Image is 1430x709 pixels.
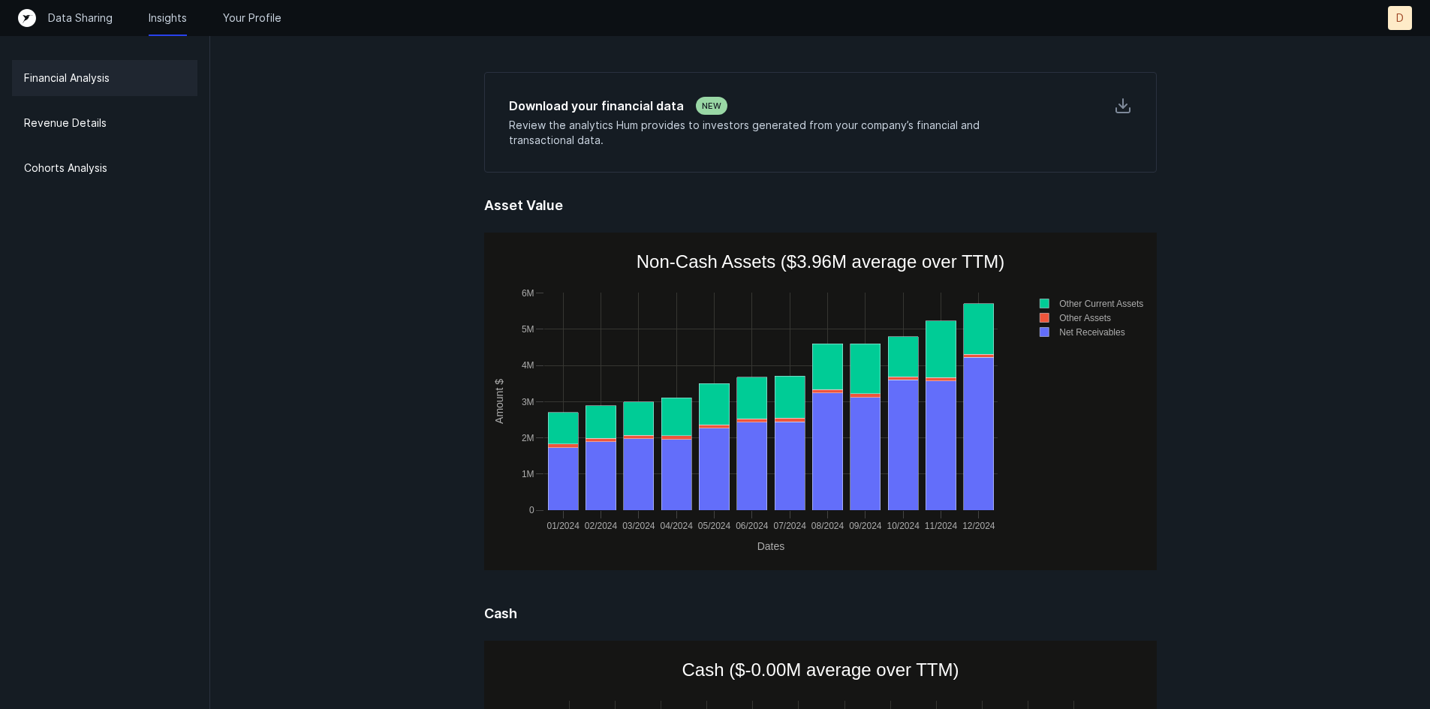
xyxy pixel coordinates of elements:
button: D [1388,6,1412,30]
h5: Cash [484,605,1157,641]
p: Review the analytics Hum provides to investors generated from your company’s financial and transa... [509,118,1026,148]
a: Revenue Details [12,105,197,141]
h5: Download your financial data [509,97,684,115]
p: NEW [702,100,721,112]
p: Financial Analysis [24,69,110,87]
a: Data Sharing [48,11,113,26]
p: Revenue Details [24,114,107,132]
a: Cohorts Analysis [12,150,197,186]
a: Your Profile [223,11,281,26]
p: Cohorts Analysis [24,159,107,177]
a: Insights [149,11,187,26]
a: Financial Analysis [12,60,197,96]
p: D [1396,11,1404,26]
h5: Asset Value [484,197,1157,233]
